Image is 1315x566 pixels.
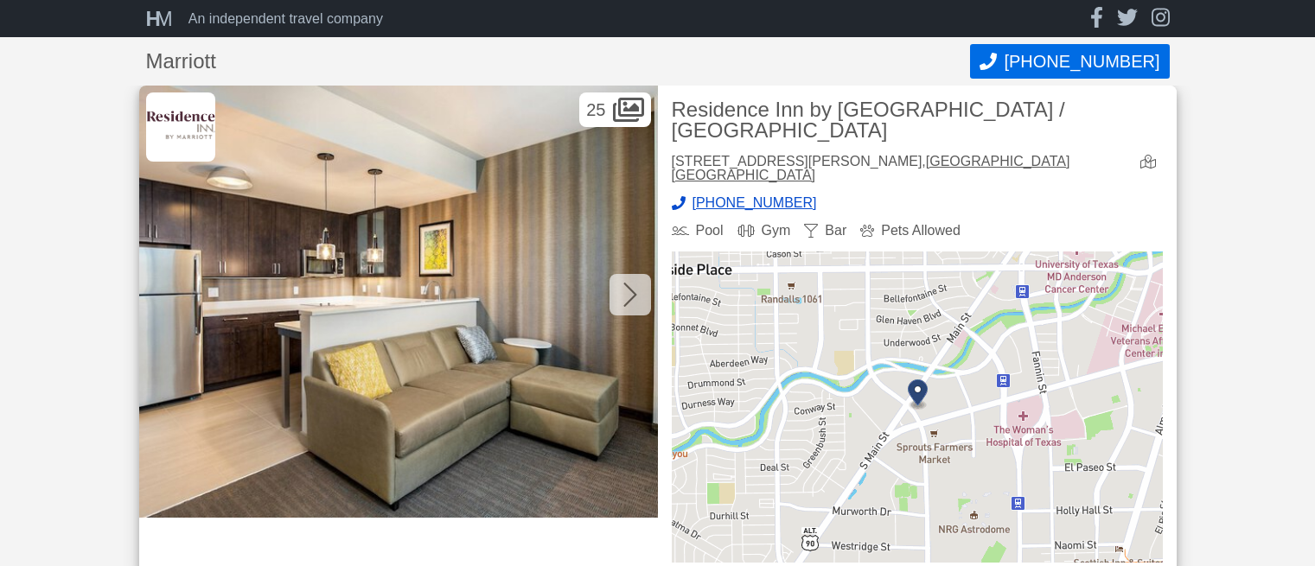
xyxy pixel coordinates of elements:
a: instagram [1152,7,1170,30]
img: Marriott [146,92,215,162]
h2: Residence Inn by [GEOGRAPHIC_DATA] / [GEOGRAPHIC_DATA] [672,99,1163,141]
img: Featured [139,86,658,518]
div: Bar [804,224,846,238]
span: [PHONE_NUMBER] [1004,52,1159,72]
h1: Marriott [146,51,971,72]
span: [PHONE_NUMBER] [693,196,817,210]
div: Gym [737,224,791,238]
a: [GEOGRAPHIC_DATA] [GEOGRAPHIC_DATA] [672,154,1070,182]
img: map [672,251,1163,563]
div: 25 [579,92,650,127]
a: view map [1140,155,1163,182]
div: An independent travel company [188,12,383,26]
button: Call [970,44,1169,79]
a: HM [146,9,182,29]
div: [STREET_ADDRESS][PERSON_NAME], [672,155,1127,182]
div: Pets Allowed [860,224,961,238]
span: M [156,7,168,30]
div: Pool [672,224,724,238]
span: H [146,7,156,30]
a: twitter [1117,7,1138,30]
a: facebook [1090,7,1103,30]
